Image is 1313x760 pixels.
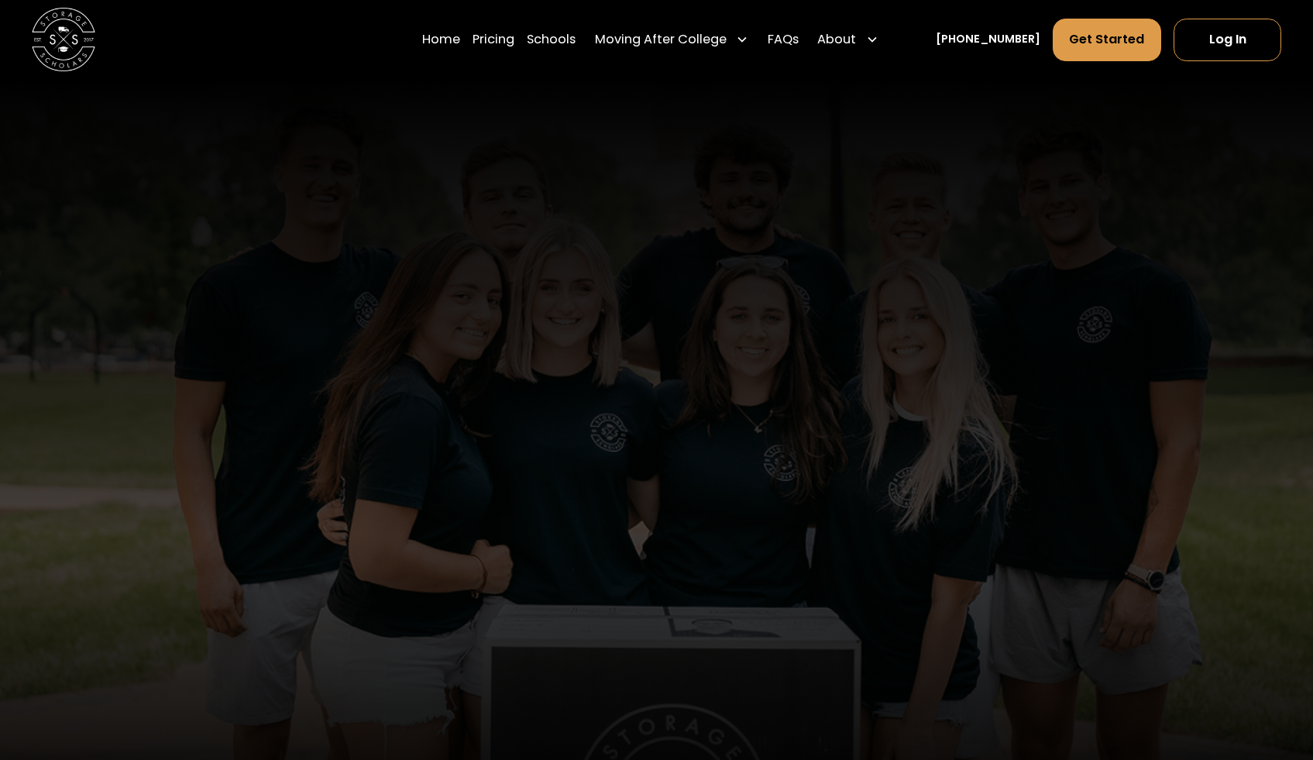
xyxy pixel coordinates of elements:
[595,30,727,50] div: Moving After College
[473,17,514,61] a: Pricing
[527,17,576,61] a: Schools
[768,17,799,61] a: FAQs
[817,30,856,50] div: About
[1053,19,1161,61] a: Get Started
[32,8,95,71] img: Storage Scholars main logo
[1174,19,1281,61] a: Log In
[422,17,460,61] a: Home
[936,31,1040,47] a: [PHONE_NUMBER]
